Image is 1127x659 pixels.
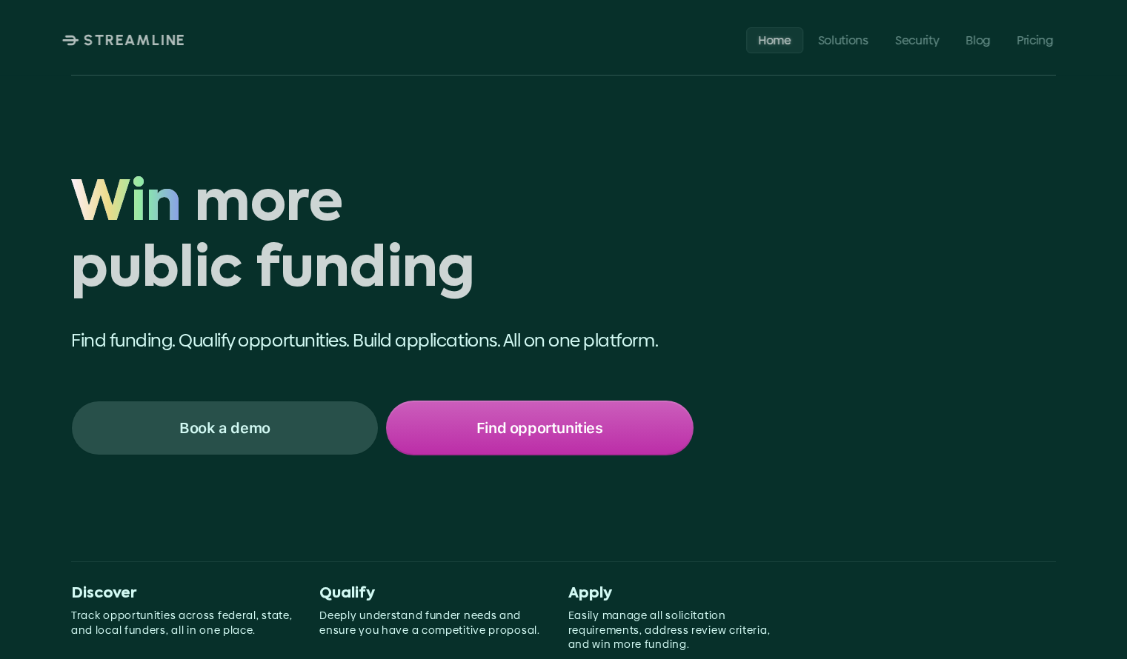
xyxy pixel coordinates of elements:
[966,33,991,47] p: Blog
[62,31,186,49] a: STREAMLINE
[746,27,803,53] a: Home
[476,418,603,438] p: Find opportunities
[179,418,270,438] p: Book a demo
[895,33,939,47] p: Security
[71,173,182,238] span: Win
[71,585,296,603] p: Discover
[1017,33,1053,47] p: Pricing
[818,33,868,47] p: Solutions
[71,401,379,455] a: Book a demo
[883,27,951,53] a: Security
[71,173,694,304] h1: Win more public funding
[568,585,793,603] p: Apply
[386,401,694,455] a: Find opportunities
[758,33,791,47] p: Home
[1005,27,1065,53] a: Pricing
[568,609,793,652] p: Easily manage all solicitation requirements, address review criteria, and win more funding.
[319,609,544,638] p: Deeply understand funder needs and ensure you have a competitive proposal.
[954,27,1003,53] a: Blog
[319,585,544,603] p: Qualify
[71,328,694,353] p: Find funding. Qualify opportunities. Build applications. All on one platform.
[84,31,186,49] p: STREAMLINE
[71,609,296,638] p: Track opportunities across federal, state, and local funders, all in one place.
